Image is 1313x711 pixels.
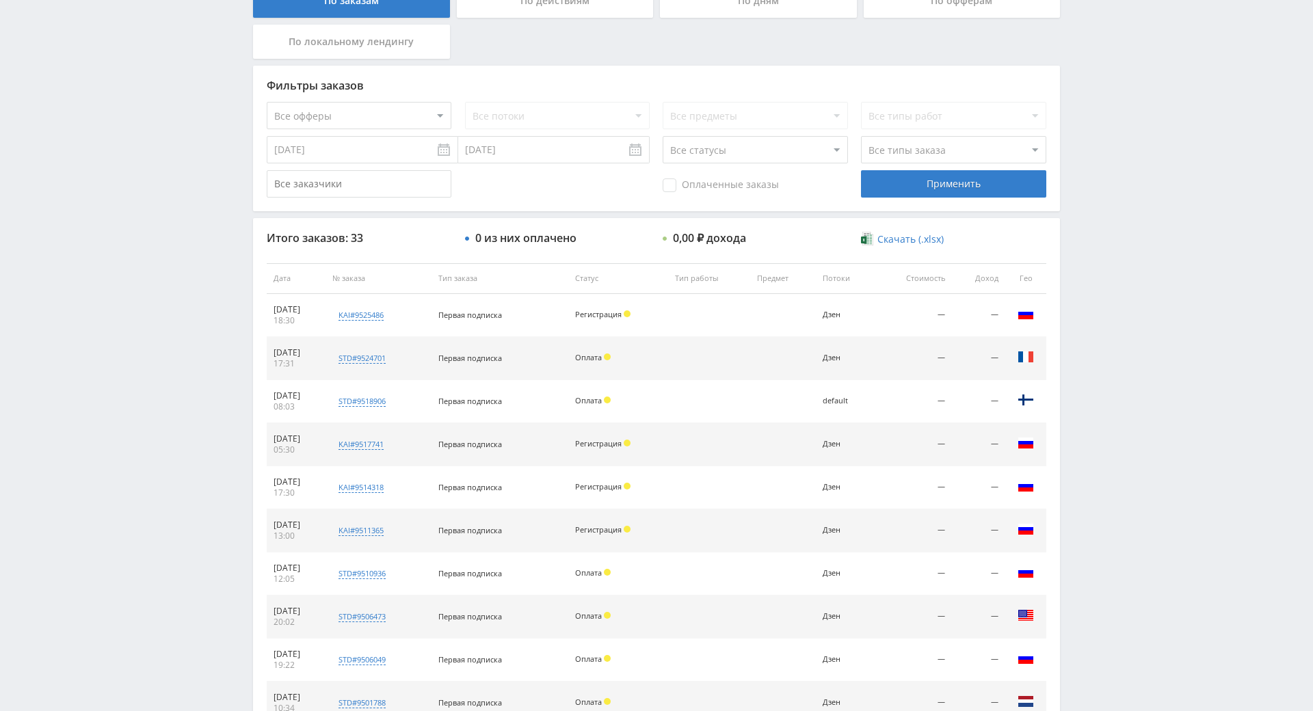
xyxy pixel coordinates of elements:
span: Первая подписка [438,611,502,621]
div: [DATE] [274,347,319,358]
div: [DATE] [274,304,319,315]
td: — [875,423,952,466]
span: Оплата [575,395,602,405]
div: 12:05 [274,574,319,585]
img: rus.png [1018,650,1034,667]
th: Стоимость [875,263,952,294]
div: 17:31 [274,358,319,369]
span: Холд [604,612,611,619]
div: std#9518906 [339,396,386,407]
img: rus.png [1018,478,1034,494]
span: Холд [604,353,611,360]
span: Оплата [575,352,602,362]
img: xlsx [861,232,873,245]
div: std#9501788 [339,697,386,708]
span: Оплата [575,611,602,621]
div: Дзен [823,483,868,492]
td: — [875,380,952,423]
span: Первая подписка [438,525,502,535]
span: Первая подписка [438,396,502,406]
td: — [875,337,952,380]
th: Потоки [816,263,875,294]
span: Регистрация [575,524,622,535]
span: Холд [604,655,611,662]
span: Холд [604,569,611,576]
span: Первая подписка [438,654,502,665]
span: Оплата [575,697,602,707]
div: 19:22 [274,660,319,671]
div: [DATE] [274,433,319,444]
img: rus.png [1018,564,1034,580]
div: 17:30 [274,487,319,498]
th: Предмет [750,263,816,294]
img: rus.png [1018,435,1034,451]
div: [DATE] [274,649,319,660]
span: Холд [604,397,611,403]
td: — [952,639,1005,682]
td: — [952,466,1005,509]
th: Статус [568,263,668,294]
div: default [823,397,868,405]
div: Дзен [823,310,868,319]
td: — [952,294,1005,337]
div: Дзен [823,569,868,578]
span: Холд [624,440,631,446]
img: fin.png [1018,392,1034,408]
td: — [875,639,952,682]
div: kai#9514318 [339,482,384,493]
input: Все заказчики [267,170,451,198]
a: Скачать (.xlsx) [861,232,943,246]
img: usa.png [1018,607,1034,623]
div: kai#9525486 [339,310,384,321]
span: Первая подписка [438,310,502,320]
div: std#9506473 [339,611,386,622]
div: Дзен [823,612,868,621]
span: Холд [604,698,611,705]
td: — [875,294,952,337]
div: [DATE] [274,563,319,574]
div: 0,00 ₽ дохода [673,232,746,244]
span: Первая подписка [438,439,502,449]
div: Дзен [823,526,868,535]
td: — [875,552,952,595]
td: — [875,509,952,552]
span: Оплата [575,654,602,664]
img: nld.png [1018,693,1034,710]
td: — [875,595,952,639]
img: fra.png [1018,349,1034,365]
span: Регистрация [575,438,622,448]
td: — [952,423,1005,466]
th: Тип заказа [432,263,568,294]
span: Первая подписка [438,568,502,578]
div: std#9510936 [339,568,386,579]
td: — [875,466,952,509]
div: Дзен [823,655,868,664]
th: Дата [267,263,326,294]
span: Регистрация [575,481,622,492]
span: Первая подписка [438,482,502,492]
span: Первая подписка [438,353,502,363]
td: — [952,337,1005,380]
div: Применить [861,170,1046,198]
div: 08:03 [274,401,319,412]
div: 0 из них оплачено [475,232,576,244]
span: Оплаченные заказы [663,178,779,192]
div: [DATE] [274,390,319,401]
th: № заказа [326,263,432,294]
span: Скачать (.xlsx) [877,234,944,245]
div: [DATE] [274,520,319,531]
th: Доход [952,263,1005,294]
div: [DATE] [274,692,319,703]
div: Дзен [823,440,868,448]
img: rus.png [1018,306,1034,322]
td: — [952,552,1005,595]
span: Холд [624,526,631,533]
div: std#9506049 [339,654,386,665]
div: Фильтры заказов [267,79,1046,92]
div: Дзен [823,698,868,707]
div: По локальному лендингу [253,25,450,59]
div: [DATE] [274,606,319,617]
div: kai#9511365 [339,525,384,536]
th: Гео [1005,263,1046,294]
div: Итого заказов: 33 [267,232,451,244]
